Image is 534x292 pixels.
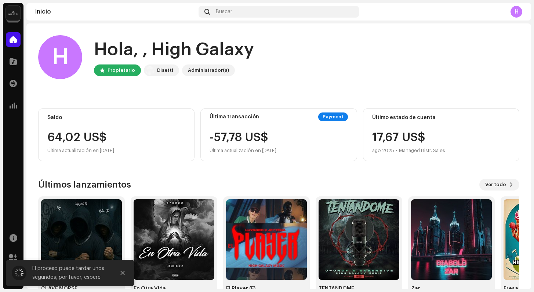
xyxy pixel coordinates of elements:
button: Ver todo [479,179,519,191]
img: af700a73-7462-4f44-a17c-b6ff90345b6c [411,199,492,280]
div: TENTANDOME [319,286,399,292]
img: ddf5e5f8-3fbb-4550-bd38-9907213e8ace [226,199,307,280]
div: Última actualización en [DATE] [210,146,276,155]
div: H [511,6,522,18]
img: b86baf8b-90f9-42fb-8060-76a694fdedfe [319,199,399,280]
div: Última transacción [210,114,259,120]
div: En Otra Vida [134,286,214,292]
div: El proceso puede tardar unos segundos; por favor, espere [32,264,109,282]
button: Close [115,266,130,280]
div: Saldo [47,115,185,121]
span: Buscar [216,9,232,15]
div: Disetti [157,66,173,75]
div: Administrador(a) [188,66,229,75]
div: Última actualización en [DATE] [47,146,185,155]
img: 3629ea47-1602-4823-af67-5031b6a2d204 [134,199,214,280]
div: ago 2025 [372,146,394,155]
img: 02a7c2d3-3c89-4098-b12f-2ff2945c95ee [6,6,21,21]
div: El Player (E) [226,286,307,292]
img: da3a61a8-4e5a-4cf0-9b60-2b50260f91bb [41,199,122,280]
div: Payment [318,112,348,121]
span: Ver todo [485,177,506,192]
re-o-card-value: Último estado de cuenta [363,108,519,161]
div: • [396,146,397,155]
div: Zar [411,286,492,292]
div: Managed Distr. Sales [399,146,445,155]
h3: Últimos lanzamientos [38,179,131,191]
re-o-card-value: Saldo [38,108,195,161]
div: Hola, , High Galaxy [94,38,254,62]
div: Último estado de cuenta [372,115,510,121]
